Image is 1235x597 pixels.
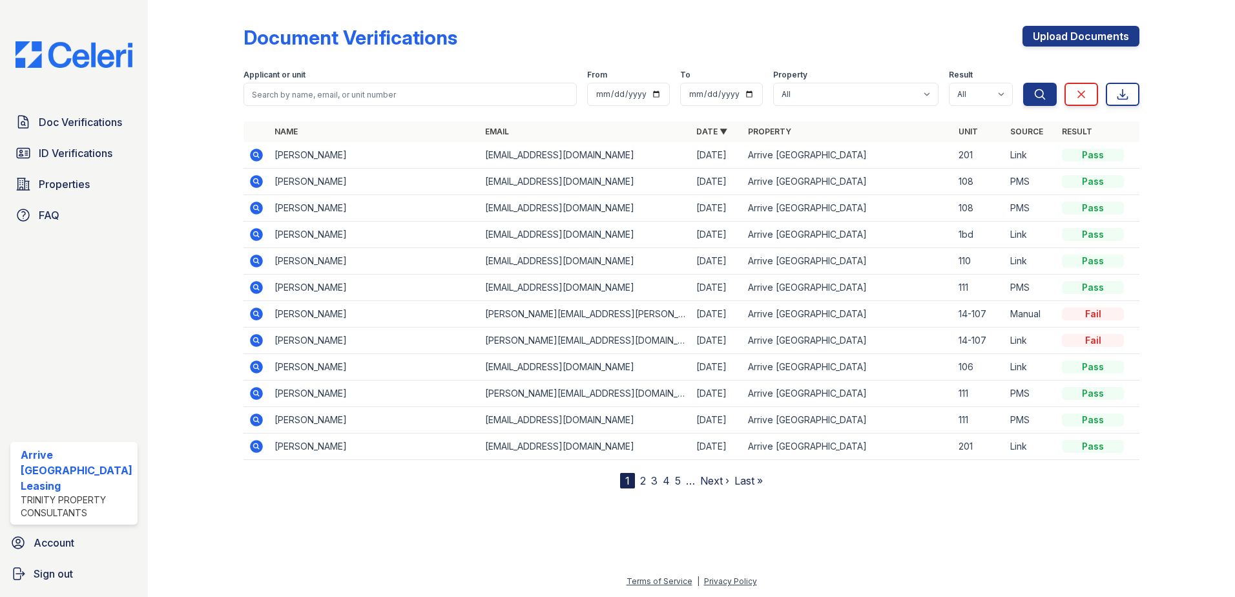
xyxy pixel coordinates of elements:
[953,195,1005,222] td: 108
[953,407,1005,434] td: 111
[1062,387,1124,400] div: Pass
[480,381,691,407] td: [PERSON_NAME][EMAIL_ADDRESS][DOMAIN_NAME]
[743,328,954,354] td: Arrive [GEOGRAPHIC_DATA]
[269,142,481,169] td: [PERSON_NAME]
[691,301,743,328] td: [DATE]
[1005,434,1057,460] td: Link
[1062,175,1124,188] div: Pass
[10,171,138,197] a: Properties
[21,494,132,519] div: Trinity Property Consultants
[953,222,1005,248] td: 1bd
[480,301,691,328] td: [PERSON_NAME][EMAIL_ADDRESS][PERSON_NAME][DOMAIN_NAME]
[269,328,481,354] td: [PERSON_NAME]
[627,576,692,586] a: Terms of Service
[953,354,1005,381] td: 106
[244,70,306,80] label: Applicant or unit
[1005,301,1057,328] td: Manual
[39,176,90,192] span: Properties
[39,207,59,223] span: FAQ
[485,127,509,136] a: Email
[480,354,691,381] td: [EMAIL_ADDRESS][DOMAIN_NAME]
[743,407,954,434] td: Arrive [GEOGRAPHIC_DATA]
[691,222,743,248] td: [DATE]
[953,301,1005,328] td: 14-107
[5,41,143,68] img: CE_Logo_Blue-a8612792a0a2168367f1c8372b55b34899dd931a85d93a1a3d3e32e68fde9ad4.png
[773,70,807,80] label: Property
[691,169,743,195] td: [DATE]
[269,407,481,434] td: [PERSON_NAME]
[697,576,700,586] div: |
[1062,308,1124,320] div: Fail
[743,301,954,328] td: Arrive [GEOGRAPHIC_DATA]
[700,474,729,487] a: Next ›
[269,222,481,248] td: [PERSON_NAME]
[743,169,954,195] td: Arrive [GEOGRAPHIC_DATA]
[480,328,691,354] td: [PERSON_NAME][EMAIL_ADDRESS][DOMAIN_NAME]
[39,145,112,161] span: ID Verifications
[1062,281,1124,294] div: Pass
[269,248,481,275] td: [PERSON_NAME]
[480,434,691,460] td: [EMAIL_ADDRESS][DOMAIN_NAME]
[1062,228,1124,241] div: Pass
[620,473,635,488] div: 1
[696,127,727,136] a: Date ▼
[269,275,481,301] td: [PERSON_NAME]
[1062,361,1124,373] div: Pass
[39,114,122,130] span: Doc Verifications
[743,142,954,169] td: Arrive [GEOGRAPHIC_DATA]
[1062,202,1124,215] div: Pass
[1010,127,1043,136] a: Source
[587,70,607,80] label: From
[269,381,481,407] td: [PERSON_NAME]
[743,275,954,301] td: Arrive [GEOGRAPHIC_DATA]
[1005,195,1057,222] td: PMS
[704,576,757,586] a: Privacy Policy
[244,26,457,49] div: Document Verifications
[953,434,1005,460] td: 201
[680,70,690,80] label: To
[691,195,743,222] td: [DATE]
[1062,149,1124,162] div: Pass
[480,222,691,248] td: [EMAIL_ADDRESS][DOMAIN_NAME]
[269,354,481,381] td: [PERSON_NAME]
[1005,407,1057,434] td: PMS
[953,142,1005,169] td: 201
[691,248,743,275] td: [DATE]
[743,354,954,381] td: Arrive [GEOGRAPHIC_DATA]
[953,248,1005,275] td: 110
[480,275,691,301] td: [EMAIL_ADDRESS][DOMAIN_NAME]
[1005,222,1057,248] td: Link
[480,407,691,434] td: [EMAIL_ADDRESS][DOMAIN_NAME]
[480,195,691,222] td: [EMAIL_ADDRESS][DOMAIN_NAME]
[480,248,691,275] td: [EMAIL_ADDRESS][DOMAIN_NAME]
[1005,275,1057,301] td: PMS
[5,561,143,587] a: Sign out
[10,109,138,135] a: Doc Verifications
[1022,26,1139,47] a: Upload Documents
[1005,354,1057,381] td: Link
[691,142,743,169] td: [DATE]
[640,474,646,487] a: 2
[1062,127,1092,136] a: Result
[734,474,763,487] a: Last »
[691,381,743,407] td: [DATE]
[1005,169,1057,195] td: PMS
[1005,248,1057,275] td: Link
[743,434,954,460] td: Arrive [GEOGRAPHIC_DATA]
[953,328,1005,354] td: 14-107
[269,301,481,328] td: [PERSON_NAME]
[10,202,138,228] a: FAQ
[691,354,743,381] td: [DATE]
[275,127,298,136] a: Name
[269,169,481,195] td: [PERSON_NAME]
[663,474,670,487] a: 4
[244,83,577,106] input: Search by name, email, or unit number
[1062,414,1124,426] div: Pass
[480,169,691,195] td: [EMAIL_ADDRESS][DOMAIN_NAME]
[1005,328,1057,354] td: Link
[1005,142,1057,169] td: Link
[675,474,681,487] a: 5
[691,434,743,460] td: [DATE]
[691,407,743,434] td: [DATE]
